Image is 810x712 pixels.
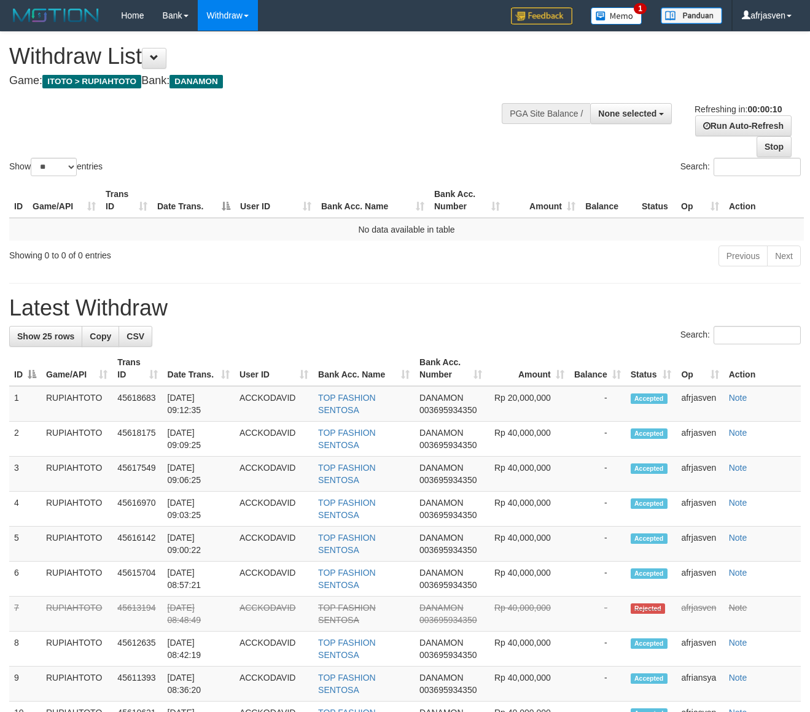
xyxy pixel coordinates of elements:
strong: 00:00:10 [747,104,782,114]
th: Action [724,351,801,386]
td: RUPIAHTOTO [41,527,112,562]
a: Copy [82,326,119,347]
th: Game/API: activate to sort column ascending [28,183,101,218]
td: 45618683 [112,386,162,422]
a: Note [729,603,747,613]
th: Bank Acc. Name: activate to sort column ascending [313,351,415,386]
th: Trans ID: activate to sort column ascending [101,183,152,218]
label: Show entries [9,158,103,176]
th: Date Trans.: activate to sort column ascending [163,351,235,386]
td: ACCKODAVID [235,422,313,457]
td: Rp 40,000,000 [487,562,569,597]
td: [DATE] 08:48:49 [163,597,235,632]
td: afrjasven [676,492,723,527]
th: Action [724,183,804,218]
td: - [569,422,626,457]
td: Rp 40,000,000 [487,457,569,492]
th: Bank Acc. Name: activate to sort column ascending [316,183,429,218]
th: User ID: activate to sort column ascending [235,351,313,386]
td: ACCKODAVID [235,457,313,492]
a: TOP FASHION SENTOSA [318,533,376,555]
a: TOP FASHION SENTOSA [318,393,376,415]
span: DANAMON [419,603,464,613]
td: RUPIAHTOTO [41,386,112,422]
span: Accepted [631,498,668,509]
a: TOP FASHION SENTOSA [318,428,376,450]
th: Bank Acc. Number: activate to sort column ascending [415,351,487,386]
td: - [569,562,626,597]
span: 1 [634,3,647,14]
td: - [569,386,626,422]
td: RUPIAHTOTO [41,667,112,702]
td: Rp 40,000,000 [487,492,569,527]
a: Note [729,428,747,438]
td: [DATE] 09:12:35 [163,386,235,422]
h1: Withdraw List [9,44,528,69]
a: Note [729,533,747,543]
td: afrjasven [676,597,723,632]
th: Op: activate to sort column ascending [676,183,724,218]
td: Rp 40,000,000 [487,527,569,562]
a: Note [729,568,747,578]
label: Search: [680,158,801,176]
td: ACCKODAVID [235,492,313,527]
td: - [569,527,626,562]
td: afriansya [676,667,723,702]
span: Copy 003695934350 to clipboard [419,440,477,450]
span: DANAMON [419,638,464,648]
th: Amount: activate to sort column ascending [505,183,580,218]
th: Date Trans.: activate to sort column descending [152,183,235,218]
img: panduan.png [661,7,722,24]
td: 45616970 [112,492,162,527]
td: 45615704 [112,562,162,597]
span: Copy 003695934350 to clipboard [419,615,477,625]
span: Refreshing in: [695,104,782,114]
td: Rp 40,000,000 [487,597,569,632]
td: [DATE] 09:00:22 [163,527,235,562]
h4: Game: Bank: [9,75,528,87]
td: RUPIAHTOTO [41,597,112,632]
td: ACCKODAVID [235,562,313,597]
td: 45616142 [112,527,162,562]
td: RUPIAHTOTO [41,422,112,457]
td: RUPIAHTOTO [41,632,112,667]
span: Accepted [631,568,668,579]
td: - [569,632,626,667]
a: Next [767,246,801,266]
td: 8 [9,632,41,667]
select: Showentries [31,158,77,176]
td: afrjasven [676,422,723,457]
a: CSV [119,326,152,347]
td: afrjasven [676,632,723,667]
td: ACCKODAVID [235,527,313,562]
td: afrjasven [676,562,723,597]
span: DANAMON [419,463,464,473]
td: 5 [9,527,41,562]
span: Accepted [631,673,668,684]
td: Rp 40,000,000 [487,667,569,702]
span: None selected [598,109,656,118]
a: TOP FASHION SENTOSA [318,603,376,625]
button: None selected [590,103,672,124]
label: Search: [680,326,801,344]
td: Rp 40,000,000 [487,422,569,457]
a: Stop [757,136,792,157]
span: DANAMON [419,393,464,403]
td: ACCKODAVID [235,386,313,422]
input: Search: [714,158,801,176]
td: ACCKODAVID [235,597,313,632]
td: [DATE] 09:06:25 [163,457,235,492]
td: 45618175 [112,422,162,457]
span: Copy 003695934350 to clipboard [419,650,477,660]
td: RUPIAHTOTO [41,492,112,527]
td: [DATE] 09:09:25 [163,422,235,457]
th: Amount: activate to sort column ascending [487,351,569,386]
input: Search: [714,326,801,344]
span: Copy 003695934350 to clipboard [419,580,477,590]
span: DANAMON [419,568,464,578]
a: Note [729,673,747,683]
a: Note [729,393,747,403]
a: TOP FASHION SENTOSA [318,498,376,520]
span: Copy 003695934350 to clipboard [419,405,477,415]
span: DANAMON [419,533,464,543]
